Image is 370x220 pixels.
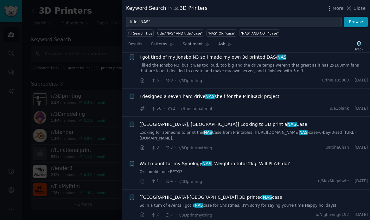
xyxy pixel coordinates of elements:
[355,178,368,184] span: [DATE]
[181,107,213,111] span: r/functionalprint
[353,39,366,52] button: Track
[157,31,203,36] div: title:"NAS" AND title:"case"
[147,212,149,218] span: ·
[218,42,225,47] span: Ask
[175,178,176,185] span: ·
[168,6,172,11] span: in
[140,54,287,61] a: I got tired of my Jonsbo N3 so i made my own 3d printed DAS/NAS
[318,178,349,184] span: u/MaxMegabyte
[354,5,366,12] span: Close
[147,145,149,151] span: ·
[161,145,163,151] span: ·
[167,106,175,112] span: 2
[140,203,368,209] a: So in a turn of events I got aNAScase for Christmas...I'm sorry for saying you're time Happy holi...
[179,213,212,217] span: r/3Dprintmything
[126,39,144,52] a: Results
[351,78,353,83] span: ·
[322,78,349,83] span: u/theusu5000
[140,160,290,167] a: Wall mount for my SynologyNAS. Weight in total 2kg. Will PLA+ do?
[149,39,176,52] a: Patterns
[126,29,154,37] button: Search Tips
[351,212,353,218] span: ·
[355,47,363,51] div: Track
[140,93,280,100] span: I designed a seven hard drive shelf for the MiniRack project
[126,17,342,28] input: Try a keyword related to your business
[140,169,368,175] a: Or should I use PETG?
[161,212,163,218] span: ·
[165,178,173,184] span: 4
[126,4,207,12] div: Keyword Search 3D Printers
[165,145,173,151] span: 3
[128,42,142,47] span: Results
[179,79,202,83] span: r/3Dprinting
[351,178,353,184] span: ·
[147,105,149,112] span: ·
[140,121,309,128] a: [[GEOGRAPHIC_DATA], [GEOGRAPHIC_DATA]] Looking to 3D print aNASCase.
[351,145,353,151] span: ·
[161,178,163,185] span: ·
[165,78,173,83] span: 0
[208,31,235,36] div: "NAS" OR "case"
[333,5,344,12] span: More
[133,31,152,36] span: Search Tips
[140,194,282,201] a: [[GEOGRAPHIC_DATA]-[GEOGRAPHIC_DATA]] 3D printedNAScase
[299,130,308,135] span: NAS
[240,31,279,36] div: "NAS" AND NOT "case"
[355,145,368,151] span: [DATE]
[175,145,176,151] span: ·
[147,178,149,185] span: ·
[140,194,282,201] span: [[GEOGRAPHIC_DATA]-[GEOGRAPHIC_DATA]] 3D printed case
[287,122,297,127] span: NAS
[181,39,212,52] a: Sentiment
[151,212,159,218] span: 2
[140,160,290,167] span: Wall mount for my Synology . Weight in total 2kg. Will PLA+ do?
[140,93,280,100] a: I designed a seven hard driveNASshelf for the MiniRack project
[151,106,161,112] span: 56
[156,29,204,37] a: title:"NAS" AND title:"case"
[344,17,368,28] button: Browse
[175,77,176,84] span: ·
[239,29,280,37] a: "NAS" AND NOT "case"
[140,121,309,128] span: [[GEOGRAPHIC_DATA], [GEOGRAPHIC_DATA]] Looking to 3D print a Case.
[325,145,349,151] span: u/IrohaChan
[151,178,159,184] span: 1
[355,212,368,218] span: [DATE]
[175,212,176,218] span: ·
[346,5,366,12] button: Close
[183,42,203,47] span: Sentiment
[262,195,272,200] span: NAS
[330,106,349,112] span: u/a1blank
[165,212,173,218] span: 5
[203,130,213,135] span: NAS
[147,77,149,84] span: ·
[151,78,159,83] span: 5
[164,105,165,112] span: ·
[151,42,167,47] span: Patterns
[179,146,212,150] span: r/3Dprintmything
[326,5,344,12] button: More
[351,106,353,112] span: ·
[151,145,159,151] span: 3
[140,63,368,74] a: I liked the Jonsbo N3, but it was too loud, too big and the drive temps weren't that great as it ...
[355,106,368,112] span: [DATE]
[206,29,237,37] a: "NAS" OR "case"
[194,203,203,208] span: NAS
[355,78,368,83] span: [DATE]
[205,94,215,99] span: NAS
[277,55,287,60] span: NAS
[177,105,179,112] span: ·
[179,179,202,184] span: r/3Dprinting
[140,54,287,61] span: I got tired of my Jonsbo N3 so i made my own 3d printed DAS/
[316,212,349,218] span: u/Nightwing6192
[161,77,163,84] span: ·
[216,39,234,52] a: Ask
[140,130,368,141] a: Looking for someone to print thisNASCase from Printables. [[URL][DOMAIN_NAME]NAS-case-6-bay-3-ssd...
[202,161,212,166] span: NAS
